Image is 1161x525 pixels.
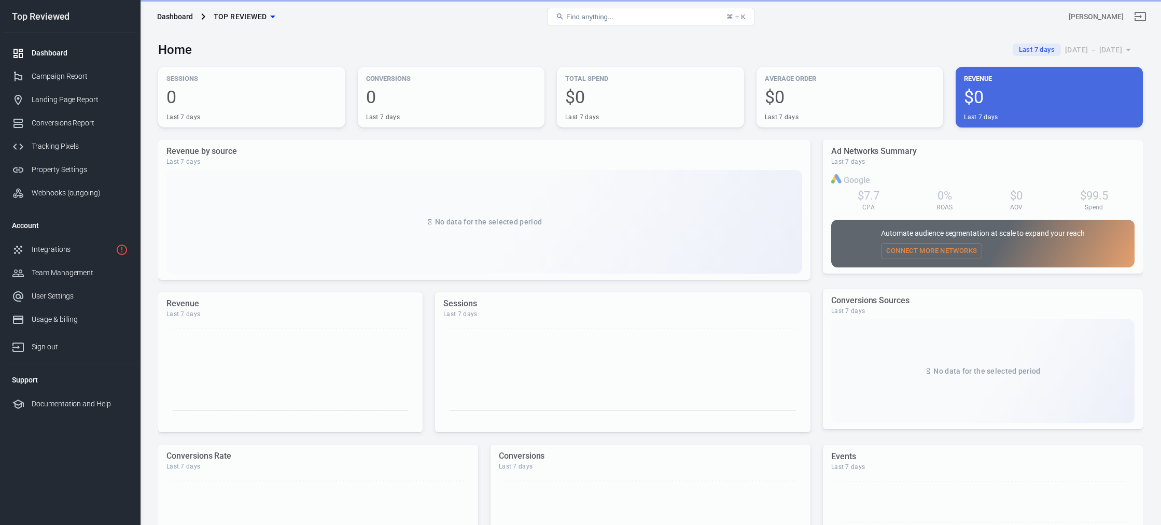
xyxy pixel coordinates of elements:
div: Conversions Report [32,118,128,129]
div: Account id: vBYNLn0g [1069,11,1124,22]
div: Campaign Report [32,71,128,82]
a: Conversions Report [4,111,136,135]
a: Landing Page Report [4,88,136,111]
a: Team Management [4,261,136,285]
button: Top Reviewed [209,7,279,26]
a: Property Settings [4,158,136,181]
a: Webhooks (outgoing) [4,181,136,205]
a: Dashboard [4,41,136,65]
div: Sign out [32,342,128,352]
h3: Home [158,42,192,57]
li: Support [4,367,136,392]
div: Team Management [32,267,128,278]
a: User Settings [4,285,136,308]
div: Documentation and Help [32,399,128,409]
span: Find anything... [566,13,613,21]
div: User Settings [32,291,128,302]
div: ⌘ + K [726,13,746,21]
div: Integrations [32,244,111,255]
div: Dashboard [32,48,128,59]
div: Dashboard [157,11,193,22]
svg: 1 networks not verified yet [116,244,128,256]
div: Webhooks (outgoing) [32,188,128,198]
a: Usage & billing [4,308,136,331]
div: Landing Page Report [32,94,128,105]
a: Campaign Report [4,65,136,88]
div: Usage & billing [32,314,128,325]
div: Top Reviewed [4,12,136,21]
span: Top Reviewed [214,10,267,23]
a: Tracking Pixels [4,135,136,158]
button: Find anything...⌘ + K [547,8,754,25]
li: Account [4,213,136,238]
div: Property Settings [32,164,128,175]
a: Integrations [4,238,136,261]
a: Sign out [1128,4,1153,29]
a: Sign out [4,331,136,359]
div: Tracking Pixels [32,141,128,152]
